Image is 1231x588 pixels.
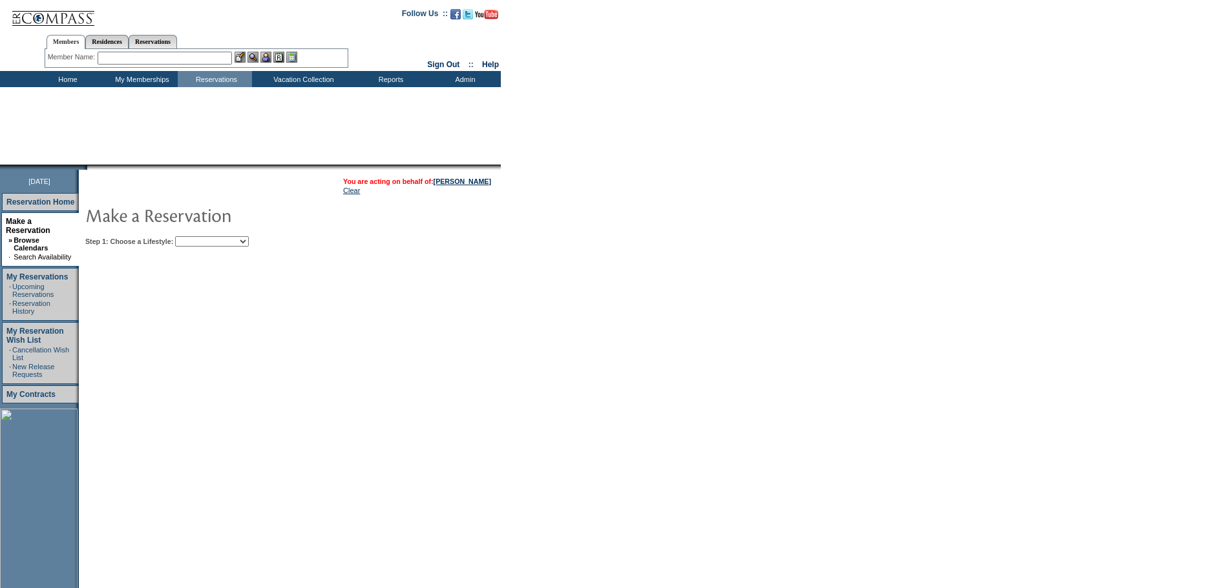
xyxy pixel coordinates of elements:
a: My Reservations [6,272,68,281]
a: Subscribe to our YouTube Channel [475,13,498,21]
a: Sign Out [427,60,459,69]
img: Follow us on Twitter [463,9,473,19]
a: New Release Requests [12,363,54,378]
td: · [8,253,12,261]
a: Clear [343,187,360,194]
a: Upcoming Reservations [12,283,54,298]
a: Browse Calendars [14,236,48,252]
span: :: [468,60,474,69]
img: promoShadowLeftCorner.gif [83,165,87,170]
td: My Memberships [103,71,178,87]
b: » [8,236,12,244]
a: Become our fan on Facebook [450,13,461,21]
img: View [247,52,258,63]
a: Follow us on Twitter [463,13,473,21]
a: My Reservation Wish List [6,327,64,345]
td: · [9,346,11,361]
span: You are acting on behalf of: [343,177,491,185]
a: Reservation Home [6,198,74,207]
img: Reservations [273,52,284,63]
a: Reservation History [12,299,50,315]
a: Reservations [129,35,177,48]
td: Reports [352,71,426,87]
div: Member Name: [48,52,98,63]
a: Help [482,60,499,69]
a: My Contracts [6,390,56,399]
td: Home [29,71,103,87]
img: b_calculator.gif [286,52,297,63]
a: Make a Reservation [6,217,50,235]
a: Members [47,35,86,49]
td: Follow Us :: [402,8,448,23]
td: Admin [426,71,501,87]
a: Residences [85,35,129,48]
img: Subscribe to our YouTube Channel [475,10,498,19]
a: Cancellation Wish List [12,346,69,361]
img: pgTtlMakeReservation.gif [85,202,344,228]
span: [DATE] [28,177,50,185]
a: [PERSON_NAME] [434,177,491,185]
a: Search Availability [14,253,71,261]
img: blank.gif [87,165,89,170]
td: Vacation Collection [252,71,352,87]
b: Step 1: Choose a Lifestyle: [85,238,173,245]
img: Become our fan on Facebook [450,9,461,19]
img: Impersonate [260,52,271,63]
td: · [9,283,11,298]
td: · [9,363,11,378]
td: Reservations [178,71,252,87]
td: · [9,299,11,315]
img: b_edit.gif [235,52,246,63]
